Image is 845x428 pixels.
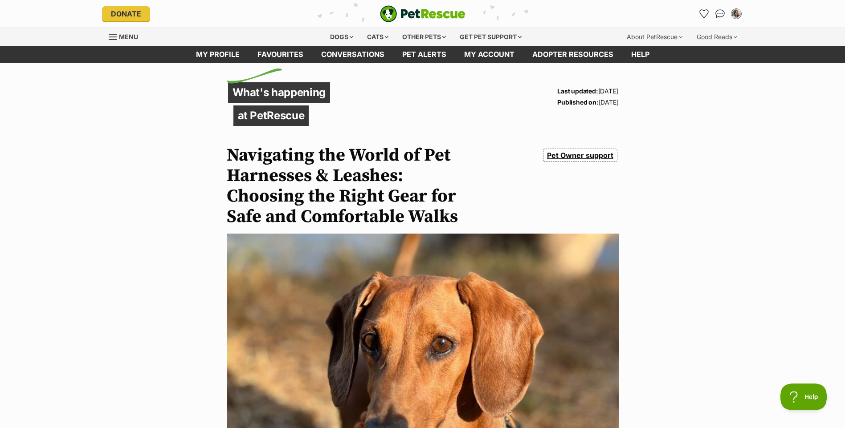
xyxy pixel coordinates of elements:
[620,28,689,46] div: About PetRescue
[249,46,312,63] a: Favourites
[557,98,598,106] strong: Published on:
[227,69,282,84] img: decorative flick
[732,9,741,18] img: Susan Ilias profile pic
[455,46,523,63] a: My account
[187,46,249,63] a: My profile
[227,145,482,227] h1: Navigating the World of Pet Harnesses & Leashes: Choosing the Right Gear for Safe and Comfortable...
[453,28,528,46] div: Get pet support
[312,46,393,63] a: conversations
[380,5,465,22] a: PetRescue
[690,28,743,46] div: Good Reads
[361,28,395,46] div: Cats
[697,7,743,21] ul: Account quick links
[697,7,711,21] a: Favourites
[233,105,309,126] p: at PetRescue
[557,87,598,95] strong: Last updated:
[109,28,144,44] a: Menu
[523,46,622,63] a: Adopter resources
[393,46,455,63] a: Pet alerts
[102,6,150,21] a: Donate
[715,9,725,18] img: chat-41dd97257d64d25036548639549fe6c8038ab92f7586957e7f3b1b290dea8141.svg
[380,5,465,22] img: logo-e224e6f780fb5917bec1dbf3a21bbac754714ae5b6737aabdf751b685950b380.svg
[557,97,618,108] p: [DATE]
[729,7,743,21] button: My account
[543,149,617,162] a: Pet Owner support
[228,82,331,103] p: What's happening
[780,384,827,410] iframe: Help Scout Beacon - Open
[396,28,452,46] div: Other pets
[713,7,727,21] a: Conversations
[557,85,618,97] p: [DATE]
[622,46,658,63] a: Help
[119,33,138,40] span: Menu
[324,28,359,46] div: Dogs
